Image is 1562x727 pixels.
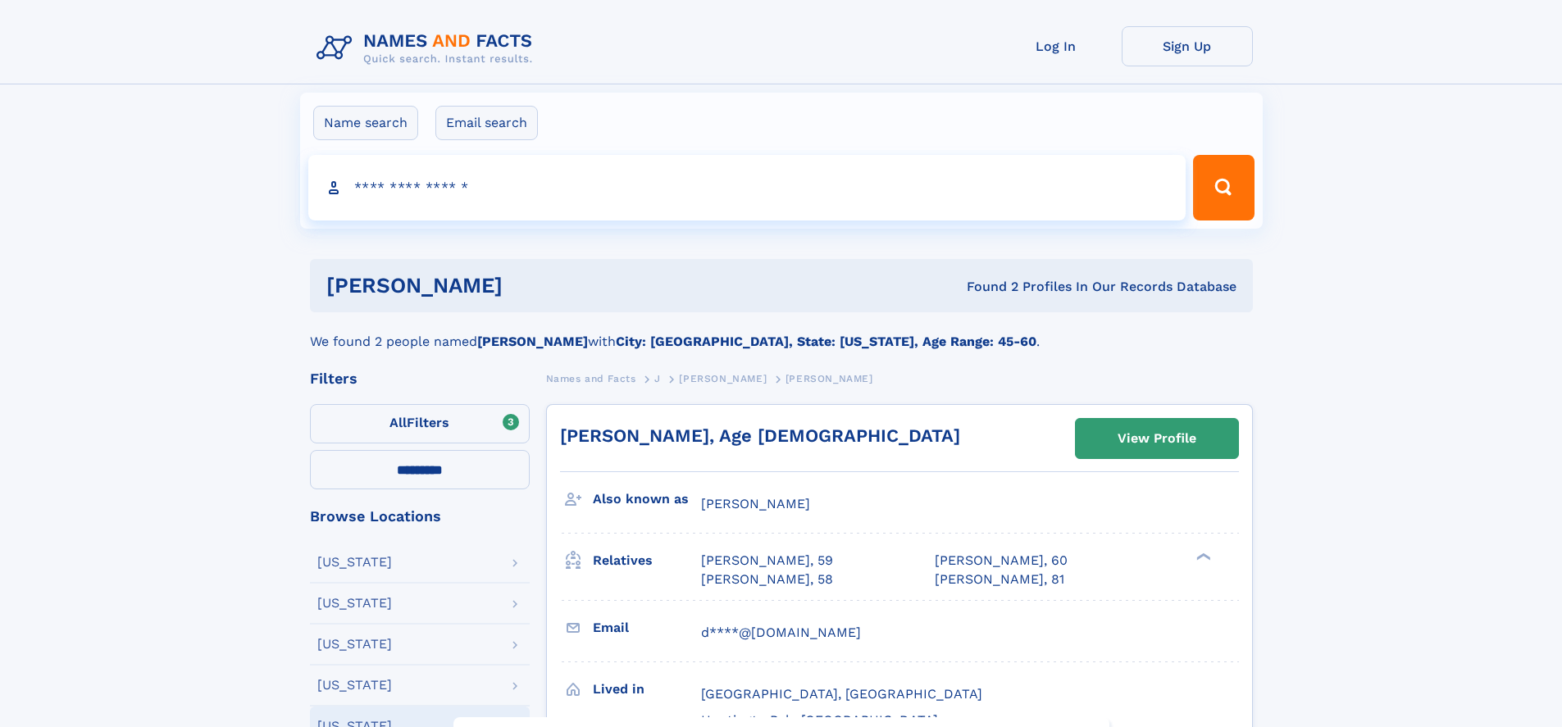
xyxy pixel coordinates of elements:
span: [GEOGRAPHIC_DATA], [GEOGRAPHIC_DATA] [701,686,982,702]
div: Browse Locations [310,509,530,524]
button: Search Button [1193,155,1254,220]
h3: Relatives [593,547,701,575]
label: Filters [310,404,530,443]
span: All [389,415,407,430]
div: [US_STATE] [317,638,392,651]
a: J [654,368,661,388]
a: [PERSON_NAME], 60 [935,552,1068,570]
b: City: [GEOGRAPHIC_DATA], State: [US_STATE], Age Range: 45-60 [616,334,1036,349]
div: [US_STATE] [317,556,392,569]
div: Filters [310,371,530,386]
h3: Lived in [593,675,701,703]
a: [PERSON_NAME], Age [DEMOGRAPHIC_DATA] [560,425,960,446]
span: [PERSON_NAME] [786,373,873,384]
h3: Also known as [593,485,701,513]
a: [PERSON_NAME], 58 [701,570,833,588]
label: Email search [435,106,538,140]
a: View Profile [1076,419,1238,458]
div: View Profile [1118,420,1196,457]
img: Logo Names and Facts [310,26,546,70]
span: J [654,373,661,384]
b: [PERSON_NAME] [477,334,588,349]
label: Name search [313,106,418,140]
div: ❯ [1192,552,1212,562]
span: [PERSON_NAME] [679,373,767,384]
h3: Email [593,614,701,642]
a: [PERSON_NAME] [679,368,767,388]
a: [PERSON_NAME], 59 [701,552,833,570]
a: Names and Facts [546,368,636,388]
a: Log In [990,26,1122,66]
a: Sign Up [1122,26,1253,66]
div: Found 2 Profiles In Our Records Database [735,278,1236,296]
input: search input [308,155,1186,220]
div: We found 2 people named with . [310,312,1253,352]
div: [US_STATE] [317,597,392,610]
div: [US_STATE] [317,679,392,692]
span: [PERSON_NAME] [701,496,810,511]
a: [PERSON_NAME], 81 [935,570,1064,588]
h1: [PERSON_NAME] [326,275,735,296]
